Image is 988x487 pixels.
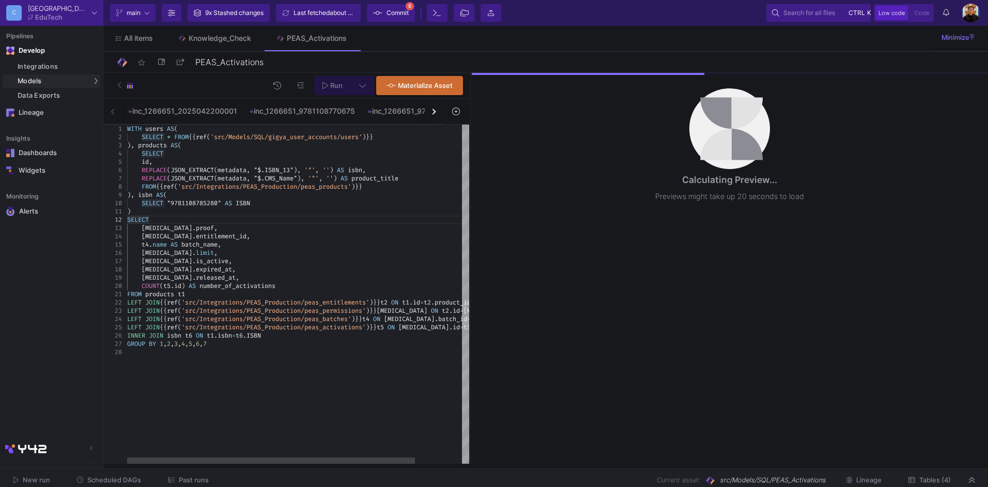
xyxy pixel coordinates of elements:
span: 3 [174,340,178,348]
span: ( [174,182,178,191]
span: id [413,298,420,307]
span: Search for all files [783,5,835,21]
span: ON [431,307,438,315]
span: 'src/Integrations/PEAS_Production/peas_entitlement [181,298,362,307]
span: , [163,340,167,348]
span: ( [178,141,181,149]
span: , [218,240,221,249]
span: ) [362,133,366,141]
div: 3 [103,141,122,149]
span: ( [167,166,171,174]
span: }} [355,182,362,191]
span: }} [366,133,373,141]
span: metadata [218,166,246,174]
button: Commit [367,4,415,22]
span: batch_name [181,240,218,249]
span: = [420,298,424,307]
span: id [174,282,181,290]
span: [MEDICAL_DATA] [398,323,449,331]
img: SQL-Model type child icon [250,109,254,113]
span: , [232,265,236,273]
span: [MEDICAL_DATA] [142,224,192,232]
span: isbn [138,191,152,199]
span: ctrl [848,7,865,19]
span: [MEDICAL_DATA] [142,257,192,265]
div: PEAS_Activations [287,34,347,42]
span: ref [167,323,178,331]
span: , [178,340,181,348]
span: isbn [218,331,232,340]
button: Search for all filesctrlk [766,4,871,22]
span: s' [362,298,369,307]
span: ) [366,307,369,315]
span: INNER [127,331,145,340]
span: AS [189,282,196,290]
span: }} [369,307,377,315]
span: t1 [207,331,214,340]
a: Navigation iconLineage [3,104,100,121]
span: , [236,273,239,282]
img: loading.svg [689,88,770,169]
span: [MEDICAL_DATA] [142,249,192,257]
span: 'src/Models/SQL/gigya_user_accounts/users' [210,133,362,141]
span: ) [351,182,355,191]
span: main [127,5,141,21]
span: "$.ISBN_13" [254,166,294,174]
button: Materialize Asset [376,76,463,95]
div: 13 [103,224,122,232]
span: t5 [163,282,171,290]
span: , [315,166,319,174]
span: "9781108785280" [167,199,221,207]
div: 28 [103,348,122,356]
span: is_active [196,257,228,265]
span: 7 [203,340,207,348]
div: 16 [103,249,122,257]
img: Tab icon [276,34,285,43]
span: SELECT [127,216,149,224]
img: SQL-Model type child icon [126,82,134,89]
span: JSON_EXTRACT [171,166,214,174]
div: 26 [103,331,122,340]
span: [MEDICAL_DATA] [142,265,192,273]
span: [MEDICAL_DATA] [142,273,192,282]
span: . [431,298,435,307]
div: 18 [103,265,122,273]
span: {{ [189,133,196,141]
span: 2 [167,340,171,348]
div: 5 [103,158,122,166]
span: t2 [424,298,431,307]
span: ( [207,133,210,141]
span: ON [196,331,203,340]
span: AS [156,191,163,199]
textarea: Editor content;Press Alt+F1 for Accessibility Options. [149,216,150,216]
img: Navigation icon [6,166,14,175]
span: , [171,340,174,348]
span: JOIN [149,331,163,340]
span: ) [181,282,185,290]
div: 22 [103,298,122,307]
span: isbn [348,166,362,174]
div: Widgets [19,166,86,175]
span: , [319,174,322,182]
span: isbn [167,331,181,340]
div: Data Exports [18,92,98,100]
span: AS [225,199,232,207]
span: . [243,331,246,340]
div: inc_1266651_9781108785280 [367,107,474,115]
div: 11 [103,207,122,216]
span: . [449,323,453,331]
span: , [214,249,218,257]
span: [MEDICAL_DATA] [377,307,427,315]
img: bg52tvgs8dxfpOhHYAd0g09LCcAxm85PnUXHwHyc.png [962,4,980,22]
button: Code [912,6,932,20]
span: }} [369,323,377,331]
span: Lineage [856,476,882,484]
span: t6 [236,331,243,340]
div: Develop [19,47,34,55]
div: Integrations [18,63,98,71]
div: 6 [103,166,122,174]
span: Materialize Asset [398,82,453,89]
span: ( [174,125,178,133]
span: t4 [142,240,149,249]
span: SELECT [142,149,163,158]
